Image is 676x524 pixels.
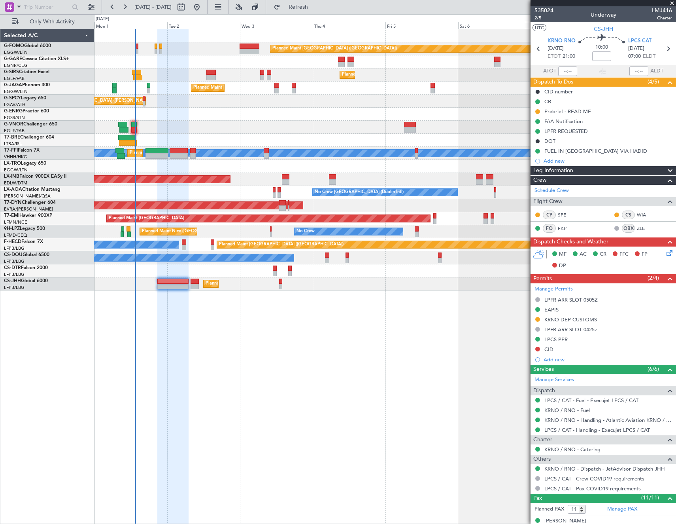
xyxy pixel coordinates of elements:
span: T7-BRE [4,135,20,140]
span: Charter [652,15,672,21]
span: LX-AOA [4,187,22,192]
span: (6/6) [648,365,659,373]
div: Cleaning [GEOGRAPHIC_DATA] ([PERSON_NAME] Intl) [48,95,159,107]
a: LFPB/LBG [4,271,25,277]
span: Crew [533,176,547,185]
a: Manage Permits [534,285,573,293]
label: Planned PAX [534,505,564,513]
div: Planned Maint [GEOGRAPHIC_DATA] ([GEOGRAPHIC_DATA]) [206,278,330,290]
div: LPFR ARR SLOT 0425z [544,326,597,333]
a: FKP [558,225,576,232]
span: T7-EMI [4,213,19,218]
a: CS-DOUGlobal 6500 [4,253,49,257]
span: FFC [619,251,629,258]
span: AC [580,251,587,258]
a: LGAV/ATH [4,102,25,108]
a: LX-AOACitation Mustang [4,187,60,192]
span: CS-DOU [4,253,23,257]
div: Add new [544,158,672,164]
div: FO [543,224,556,233]
div: No Crew [296,226,315,237]
a: SPE [558,211,576,218]
span: Services [533,365,554,374]
span: CS-JHH [4,279,21,283]
a: G-VNORChallenger 650 [4,122,57,127]
span: [DATE] - [DATE] [134,4,172,11]
div: Thu 4 [313,22,385,29]
span: Dispatch To-Dos [533,78,573,87]
span: 10:00 [595,44,608,51]
span: Only With Activity [21,19,83,25]
span: [DATE] [548,45,564,53]
a: G-FOMOGlobal 6000 [4,44,51,48]
a: EGGW/LTN [4,49,28,55]
div: CID number [544,88,573,95]
span: Dispatch [533,386,555,395]
span: F-HECD [4,239,21,244]
span: CS-JHH [594,25,613,33]
span: G-VNOR [4,122,23,127]
span: (2/4) [648,274,659,282]
span: FP [642,251,648,258]
div: CS [622,211,635,219]
div: Tue 2 [167,22,240,29]
a: T7-EMIHawker 900XP [4,213,52,218]
button: Refresh [270,1,317,13]
a: EGGW/LTN [4,89,28,95]
div: CID [544,346,553,353]
div: Planned Maint [GEOGRAPHIC_DATA] ([GEOGRAPHIC_DATA]) [219,239,344,251]
a: EDLW/DTM [4,180,27,186]
a: LPCS / CAT - Pax COVID19 requirements [544,485,641,492]
div: Planned Maint [GEOGRAPHIC_DATA] ([GEOGRAPHIC_DATA]) [193,82,318,94]
span: G-SPCY [4,96,21,101]
a: [PERSON_NAME]/QSA [4,193,51,199]
span: DP [559,262,566,270]
span: T7-FFI [4,148,18,153]
div: FUEL IN [GEOGRAPHIC_DATA] VIA HADID [544,148,647,154]
div: Planned Maint [GEOGRAPHIC_DATA] [109,213,184,224]
div: EAPIS [544,306,559,313]
div: Sat 6 [458,22,531,29]
span: LX-TRO [4,161,21,166]
a: T7-DYNChallenger 604 [4,200,56,205]
div: Fri 5 [385,22,458,29]
a: WIA [637,211,655,218]
span: Refresh [282,4,315,10]
div: Planned Maint [GEOGRAPHIC_DATA] ([GEOGRAPHIC_DATA] Intl) [130,147,262,159]
span: ALDT [650,67,663,75]
a: Manage Services [534,376,574,384]
input: Trip Number [24,1,70,13]
span: ATOT [543,67,556,75]
span: (4/5) [648,78,659,86]
span: T7-DYN [4,200,22,205]
div: CB [544,98,551,105]
a: LPCS / CAT - Crew COVID19 requirements [544,475,644,482]
div: No Crew [GEOGRAPHIC_DATA] (Dublin Intl) [315,186,404,198]
span: CR [600,251,606,258]
a: LX-TROLegacy 650 [4,161,46,166]
input: --:-- [558,66,577,76]
a: G-ENRGPraetor 600 [4,109,49,114]
a: LFPB/LBG [4,285,25,290]
a: EGGW/LTN [4,167,28,173]
span: LMJ416 [652,6,672,15]
a: LFPB/LBG [4,258,25,264]
a: G-SIRSCitation Excel [4,70,49,74]
span: G-FOMO [4,44,24,48]
span: [DATE] [628,45,644,53]
div: Planned Maint [GEOGRAPHIC_DATA] ([GEOGRAPHIC_DATA]) [342,69,466,81]
a: G-SPCYLegacy 650 [4,96,46,101]
div: DOT [544,138,555,144]
a: VHHH/HKG [4,154,27,160]
span: (11/11) [641,494,659,502]
a: T7-FFIFalcon 7X [4,148,40,153]
span: KRNO RNO [548,37,576,45]
div: LPCS PPR [544,336,568,343]
span: G-ENRG [4,109,23,114]
a: ZLE [637,225,655,232]
a: F-HECDFalcon 7X [4,239,43,244]
button: Only With Activity [9,15,86,28]
a: EGSS/STN [4,115,25,121]
a: CS-DTRFalcon 2000 [4,266,48,270]
div: [DATE] [96,16,109,23]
